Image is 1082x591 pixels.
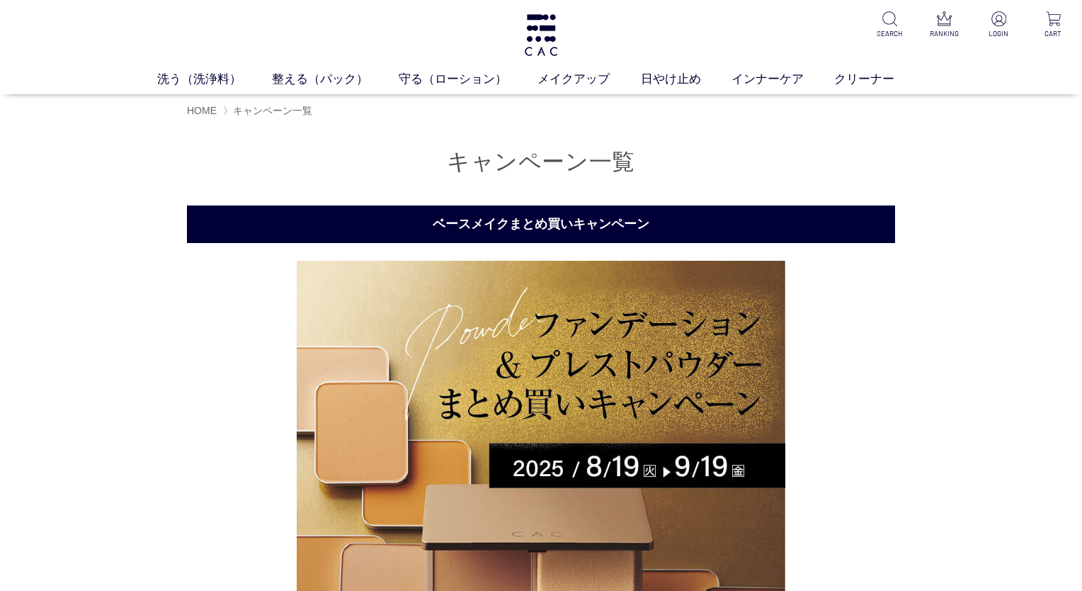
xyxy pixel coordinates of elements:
[731,70,834,89] a: インナーケア
[187,147,895,177] h1: キャンペーン一覧
[223,104,316,118] li: 〉
[537,70,640,89] a: メイクアップ
[187,105,217,116] a: HOME
[157,70,272,89] a: 洗う（洗浄料）
[1036,28,1071,39] p: CART
[523,14,559,56] img: logo
[399,70,537,89] a: 守る（ローション）
[927,11,962,39] a: RANKING
[927,28,962,39] p: RANKING
[872,28,907,39] p: SEARCH
[233,105,312,116] span: キャンペーン一覧
[1036,11,1071,39] a: CART
[641,70,731,89] a: 日やけ止め
[981,11,1016,39] a: LOGIN
[872,11,907,39] a: SEARCH
[272,70,399,89] a: 整える（パック）
[834,70,925,89] a: クリーナー
[981,28,1016,39] p: LOGIN
[187,206,895,243] h2: ベースメイクまとめ買いキャンペーン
